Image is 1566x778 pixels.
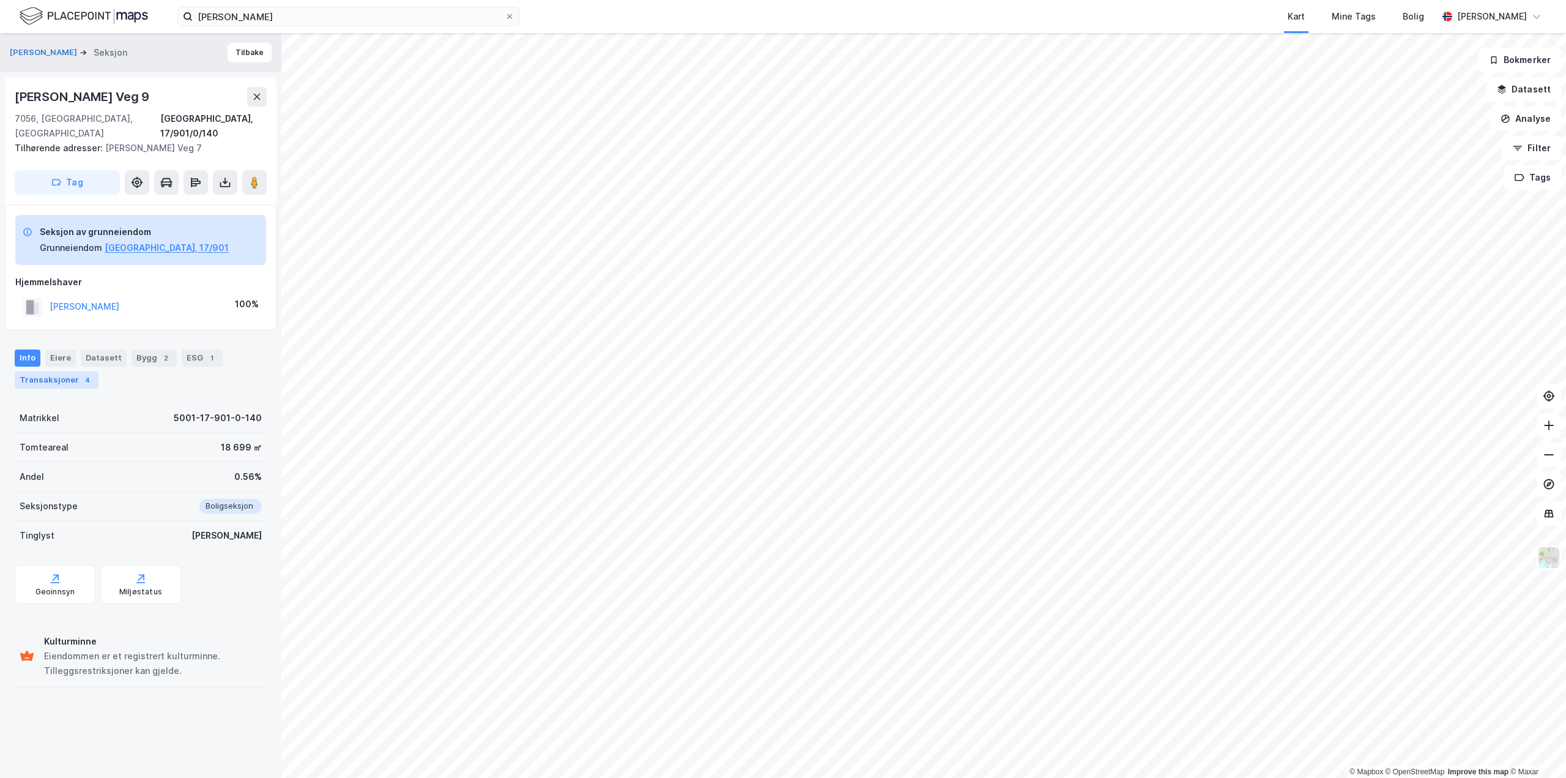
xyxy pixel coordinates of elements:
div: Kontrollprogram for chat [1505,719,1566,778]
div: Eiere [45,350,76,367]
div: Andel [20,469,44,484]
button: [PERSON_NAME] [10,47,80,59]
div: 100% [235,297,259,312]
div: [PERSON_NAME] [191,528,262,543]
div: [PERSON_NAME] [1457,9,1527,24]
button: Filter [1502,136,1561,160]
button: Analyse [1490,107,1561,131]
div: Geoinnsyn [35,587,75,597]
div: Hjemmelshaver [15,275,266,290]
div: 18 699 ㎡ [221,440,262,455]
div: [PERSON_NAME] Veg 9 [15,87,152,107]
div: Miljøstatus [119,587,162,597]
div: Tomteareal [20,440,69,455]
div: Bygg [132,350,177,367]
button: Bokmerker [1479,48,1561,72]
div: 2 [160,352,172,364]
a: Improve this map [1448,768,1508,776]
button: [GEOGRAPHIC_DATA], 17/901 [105,241,229,255]
button: Tilbake [228,43,272,62]
div: [GEOGRAPHIC_DATA], 17/901/0/140 [160,111,267,141]
div: Grunneiendom [40,241,102,255]
a: Mapbox [1349,768,1383,776]
button: Datasett [1486,77,1561,102]
div: Seksjon av grunneiendom [40,225,229,239]
div: ESG [182,350,223,367]
div: Mine Tags [1332,9,1376,24]
div: 1 [206,352,218,364]
a: OpenStreetMap [1386,768,1445,776]
div: Kulturminne [44,634,262,649]
div: Datasett [81,350,127,367]
div: [PERSON_NAME] Veg 7 [15,141,257,155]
div: 7056, [GEOGRAPHIC_DATA], [GEOGRAPHIC_DATA] [15,111,160,141]
button: Tags [1504,165,1561,190]
img: logo.f888ab2527a4732fd821a326f86c7f29.svg [20,6,148,27]
div: Transaksjoner [15,372,98,389]
input: Søk på adresse, matrikkel, gårdeiere, leietakere eller personer [193,7,505,26]
div: Tinglyst [20,528,54,543]
div: Seksjon [94,45,127,60]
div: Kart [1288,9,1305,24]
div: Seksjonstype [20,499,78,514]
img: Z [1537,546,1560,569]
div: Eiendommen er et registrert kulturminne. Tilleggsrestriksjoner kan gjelde. [44,649,262,678]
div: 4 [81,374,94,386]
div: 5001-17-901-0-140 [174,411,262,425]
div: Bolig [1403,9,1424,24]
span: Tilhørende adresser: [15,143,105,153]
div: Info [15,350,40,367]
div: 0.56% [234,469,262,484]
iframe: Chat Widget [1505,719,1566,778]
button: Tag [15,170,120,195]
div: Matrikkel [20,411,59,425]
